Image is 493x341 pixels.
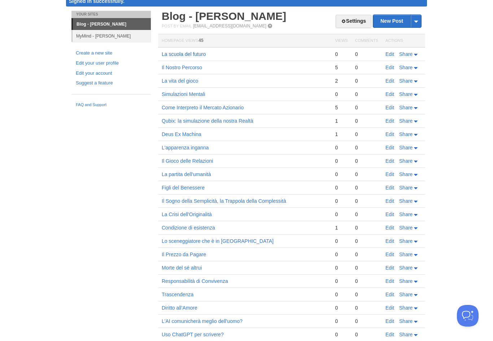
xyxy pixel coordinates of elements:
[335,278,348,284] div: 0
[335,238,348,244] div: 0
[162,278,228,284] a: Responsabilità di Convivenza
[355,318,378,324] div: 0
[385,158,394,164] a: Edit
[399,78,413,84] span: Share
[335,158,348,164] div: 0
[385,278,394,284] a: Edit
[162,65,202,70] a: Il Nostro Percorso
[162,105,244,110] a: Come Interpreto il Mercato Azionario
[385,332,394,337] a: Edit
[385,91,394,97] a: Edit
[399,278,413,284] span: Share
[331,34,351,48] th: Views
[335,224,348,231] div: 1
[198,38,203,43] span: 45
[76,49,147,57] a: Create a new site
[335,171,348,178] div: 0
[162,305,197,311] a: Diritto all’Amore
[162,198,286,204] a: Il Sogno della Semplicità, la Trappola della Complessità
[355,64,378,71] div: 0
[335,198,348,204] div: 0
[162,225,215,231] a: Condizione di esistenza
[335,211,348,218] div: 0
[355,144,378,151] div: 0
[162,238,274,244] a: Lo sceneggiatore che è in [GEOGRAPHIC_DATA]
[399,198,413,204] span: Share
[76,102,147,108] a: FAQ and Support
[355,238,378,244] div: 0
[399,225,413,231] span: Share
[385,292,394,297] a: Edit
[399,105,413,110] span: Share
[385,51,394,57] a: Edit
[162,158,213,164] a: Il Gioco delle Relazioni
[335,265,348,271] div: 0
[335,318,348,324] div: 0
[355,211,378,218] div: 0
[355,78,378,84] div: 0
[335,64,348,71] div: 5
[335,305,348,311] div: 0
[399,158,413,164] span: Share
[335,144,348,151] div: 0
[355,158,378,164] div: 0
[162,78,198,84] a: La vita del gioco
[385,78,394,84] a: Edit
[355,171,378,178] div: 0
[399,65,413,70] span: Share
[335,331,348,338] div: 0
[399,131,413,137] span: Share
[385,265,394,271] a: Edit
[399,252,413,257] span: Share
[76,70,147,77] a: Edit your account
[355,224,378,231] div: 0
[162,265,202,271] a: Morte del sé altrui
[399,318,413,324] span: Share
[335,51,348,57] div: 0
[385,185,394,191] a: Edit
[162,292,193,297] a: Trascendenza
[457,305,479,327] iframe: Help Scout Beacon - Open
[76,79,147,87] a: Suggest a feature
[355,265,378,271] div: 0
[382,34,425,48] th: Actions
[355,331,378,338] div: 0
[162,211,212,217] a: La Crisi dell'Originalità
[385,198,394,204] a: Edit
[336,15,371,28] a: Settings
[385,65,394,70] a: Edit
[71,11,151,18] li: Your Sites
[385,252,394,257] a: Edit
[335,184,348,191] div: 0
[352,34,382,48] th: Comments
[399,118,413,124] span: Share
[355,305,378,311] div: 0
[162,185,205,191] a: Figli del Benessere
[355,91,378,97] div: 0
[399,91,413,97] span: Share
[335,251,348,258] div: 0
[399,185,413,191] span: Share
[399,332,413,337] span: Share
[73,18,151,30] a: Blog - [PERSON_NAME]
[162,91,205,97] a: Simulazioni Mentali
[399,292,413,297] span: Share
[385,318,394,324] a: Edit
[355,278,378,284] div: 0
[335,91,348,97] div: 0
[399,171,413,177] span: Share
[355,251,378,258] div: 0
[162,252,206,257] a: Il Prezzo da Pagare
[355,198,378,204] div: 0
[162,332,224,337] a: Uso ChatGPT per scrivere?
[158,34,331,48] th: Homepage Views
[399,305,413,311] span: Share
[399,265,413,271] span: Share
[162,131,201,137] a: Deus Ex Machina
[335,118,348,124] div: 1
[162,145,209,150] a: L'apparenza inganna
[355,131,378,137] div: 0
[335,78,348,84] div: 2
[162,318,243,324] a: L'AI comunicherà meglio dell'uomo?
[355,118,378,124] div: 0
